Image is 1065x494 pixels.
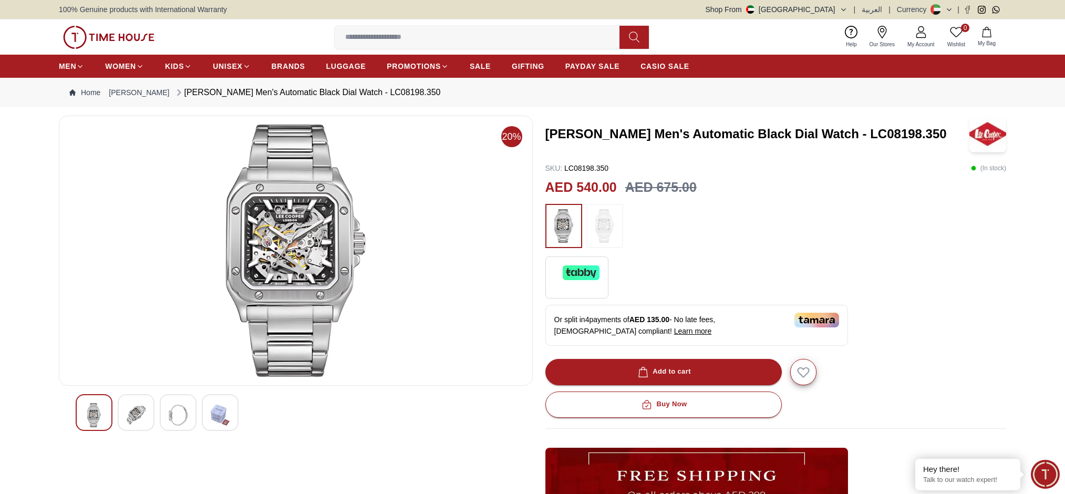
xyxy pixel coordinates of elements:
[545,178,617,198] h2: AED 540.00
[636,366,691,378] div: Add to cart
[85,403,104,427] img: Lee Cooper Men's Automatic Black Dial Watch - LC08198.350
[897,4,931,15] div: Currency
[326,61,366,71] span: LUGGAGE
[501,126,522,147] span: 20%
[862,4,882,15] button: العربية
[923,476,1012,485] p: Talk to our watch expert!
[840,24,863,50] a: Help
[59,78,1006,107] nav: Breadcrumb
[69,87,100,98] a: Home
[545,305,848,346] div: Or split in 4 payments of - No late fees, [DEMOGRAPHIC_DATA] compliant!
[59,61,76,71] span: MEN
[545,163,609,173] p: LC08198.350
[706,4,847,15] button: Shop From[GEOGRAPHIC_DATA]
[794,313,839,327] img: Tamara
[640,61,689,71] span: CASIO SALE
[213,57,250,76] a: UNISEX
[674,327,712,335] span: Learn more
[545,164,563,172] span: SKU :
[127,403,146,427] img: Lee Cooper Men's Automatic Black Dial Watch - LC08198.350
[63,26,154,49] img: ...
[169,403,188,427] img: Lee Cooper Men's Automatic Black Dial Watch - LC08198.350
[68,125,524,377] img: Lee Cooper Men's Automatic Black Dial Watch - LC08198.350
[971,163,1006,173] p: ( In stock )
[545,392,782,418] button: Buy Now
[165,61,184,71] span: KIDS
[272,61,305,71] span: BRANDS
[943,40,969,48] span: Wishlist
[903,40,939,48] span: My Account
[387,57,449,76] a: PROMOTIONS
[854,4,856,15] span: |
[592,209,618,243] img: ...
[974,39,1000,47] span: My Bag
[957,4,959,15] span: |
[470,61,491,71] span: SALE
[213,61,242,71] span: UNISEX
[629,315,669,324] span: AED 135.00
[387,61,441,71] span: PROMOTIONS
[978,6,986,14] a: Instagram
[625,178,697,198] h3: AED 675.00
[105,57,144,76] a: WOMEN
[545,126,968,142] h3: [PERSON_NAME] Men's Automatic Black Dial Watch - LC08198.350
[565,57,619,76] a: PAYDAY SALE
[105,61,136,71] span: WOMEN
[545,359,782,385] button: Add to cart
[59,4,227,15] span: 100% Genuine products with International Warranty
[565,61,619,71] span: PAYDAY SALE
[941,24,971,50] a: 0Wishlist
[272,57,305,76] a: BRANDS
[746,5,754,14] img: United Arab Emirates
[512,57,544,76] a: GIFTING
[992,6,1000,14] a: Whatsapp
[1031,460,1060,489] div: Chat Widget
[512,61,544,71] span: GIFTING
[551,209,577,243] img: ...
[865,40,899,48] span: Our Stores
[923,464,1012,475] div: Hey there!
[888,4,891,15] span: |
[59,57,84,76] a: MEN
[174,86,441,99] div: [PERSON_NAME] Men's Automatic Black Dial Watch - LC08198.350
[969,116,1006,152] img: Lee Cooper Men's Automatic Black Dial Watch - LC08198.350
[640,57,689,76] a: CASIO SALE
[961,24,969,32] span: 0
[326,57,366,76] a: LUGGAGE
[842,40,861,48] span: Help
[971,25,1002,49] button: My Bag
[964,6,971,14] a: Facebook
[863,24,901,50] a: Our Stores
[109,87,169,98] a: [PERSON_NAME]
[639,398,687,410] div: Buy Now
[211,403,230,427] img: Lee Cooper Men's Automatic Black Dial Watch - LC08198.350
[470,57,491,76] a: SALE
[165,57,192,76] a: KIDS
